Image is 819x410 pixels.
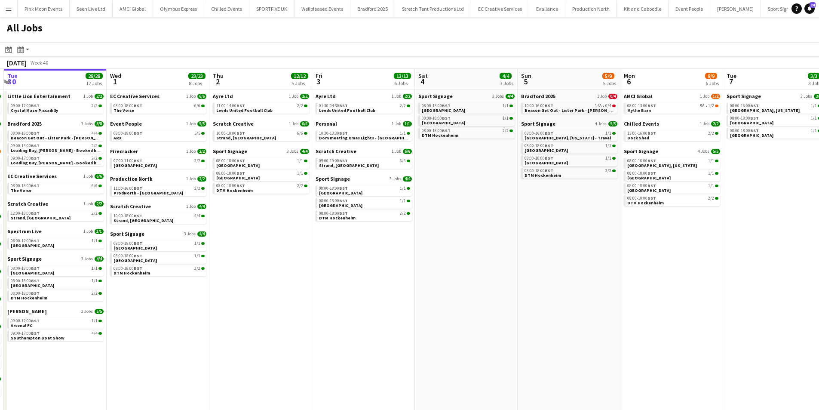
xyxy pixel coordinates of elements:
button: Seen Live Ltd [70,0,113,17]
button: Pink Moon Events [18,0,70,17]
button: Kit and Caboodle [617,0,669,17]
button: Evallance [529,0,565,17]
button: SPORTFIVE UK [249,0,294,17]
button: AMCI Global [113,0,153,17]
button: Event People [669,0,710,17]
span: Week 40 [28,59,50,66]
button: [PERSON_NAME] [710,0,761,17]
button: Production North [565,0,617,17]
button: Wellpleased Events [294,0,350,17]
button: Bradford 2025 [350,0,395,17]
button: Stretch Tent Productions Ltd [395,0,471,17]
button: Olympus Express [153,0,204,17]
button: EC Creative Services [471,0,529,17]
span: 24 [810,2,816,8]
a: 24 [804,3,815,14]
button: Sport Signage [761,0,805,17]
div: [DATE] [7,59,27,67]
button: Chilled Events [204,0,249,17]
